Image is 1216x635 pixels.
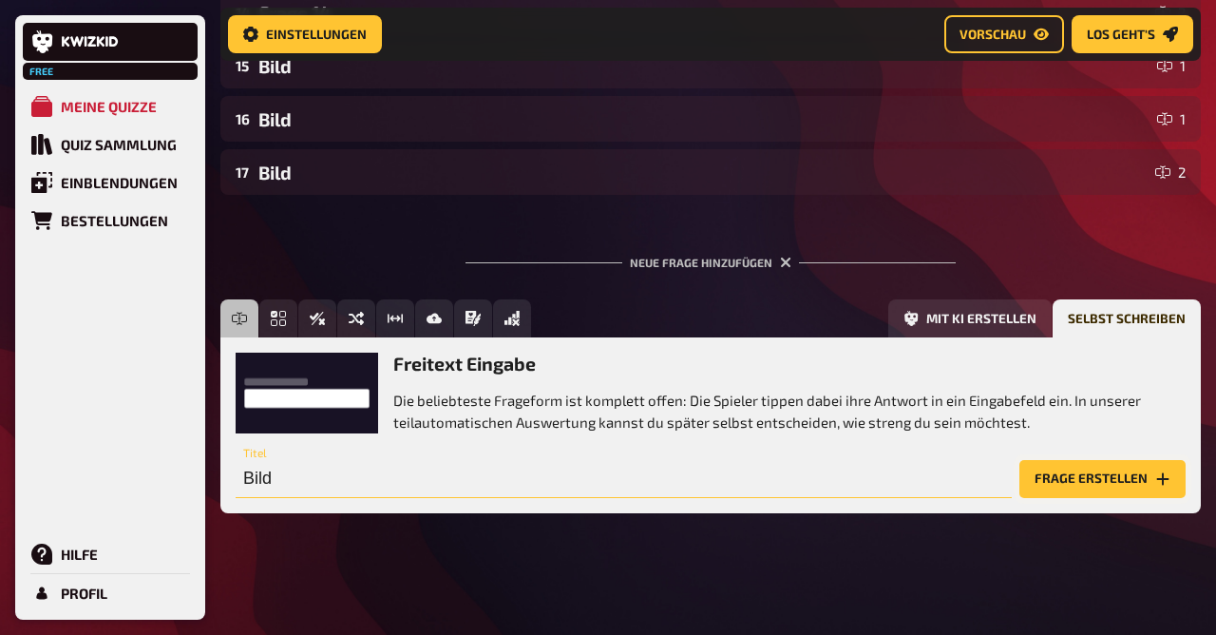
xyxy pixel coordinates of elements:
div: Bild [258,108,1149,130]
div: 17 [236,164,251,181]
span: Free [25,66,59,77]
div: 16 [236,110,251,127]
a: Hilfe [23,535,198,573]
a: Einblendungen [23,164,198,202]
div: 2 [1155,5,1186,20]
div: 1 [1157,58,1186,73]
div: 1 [1157,111,1186,126]
button: Einstellungen [228,15,382,53]
button: Los geht's [1072,15,1193,53]
div: Bild [258,55,1149,77]
button: Frage erstellen [1019,460,1186,498]
div: Hilfe [61,546,98,563]
h3: Freitext Eingabe [393,353,1186,375]
a: Meine Quizze [23,87,198,125]
a: Quiz Sammlung [23,125,198,164]
div: Frage 14 [258,2,1148,24]
div: Meine Quizze [61,98,157,115]
div: Einblendungen [61,174,178,191]
button: Bild-Antwort [415,299,453,337]
button: Prosa (Langtext) [454,299,492,337]
a: Profil [23,574,198,612]
span: Los geht's [1087,28,1155,41]
button: Freitext Eingabe [220,299,258,337]
div: Bild [258,162,1148,183]
span: Vorschau [959,28,1026,41]
div: Profil [61,585,107,602]
button: Offline Frage [493,299,531,337]
div: 14 [236,4,251,21]
button: Mit KI erstellen [888,299,1052,337]
div: 2 [1155,164,1186,180]
button: Einfachauswahl [259,299,297,337]
button: Wahr / Falsch [298,299,336,337]
div: 15 [236,57,251,74]
div: Neue Frage hinzufügen [465,225,956,284]
button: Selbst schreiben [1053,299,1201,337]
button: Vorschau [944,15,1064,53]
button: Sortierfrage [337,299,375,337]
div: Bestellungen [61,212,168,229]
a: Bestellungen [23,202,198,240]
input: Titel [236,460,1012,498]
button: Schätzfrage [376,299,414,337]
p: Die beliebteste Frageform ist komplett offen: Die Spieler tippen dabei ihre Antwort in ein Eingab... [393,390,1186,433]
span: Einstellungen [266,28,367,41]
div: Quiz Sammlung [61,136,177,153]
